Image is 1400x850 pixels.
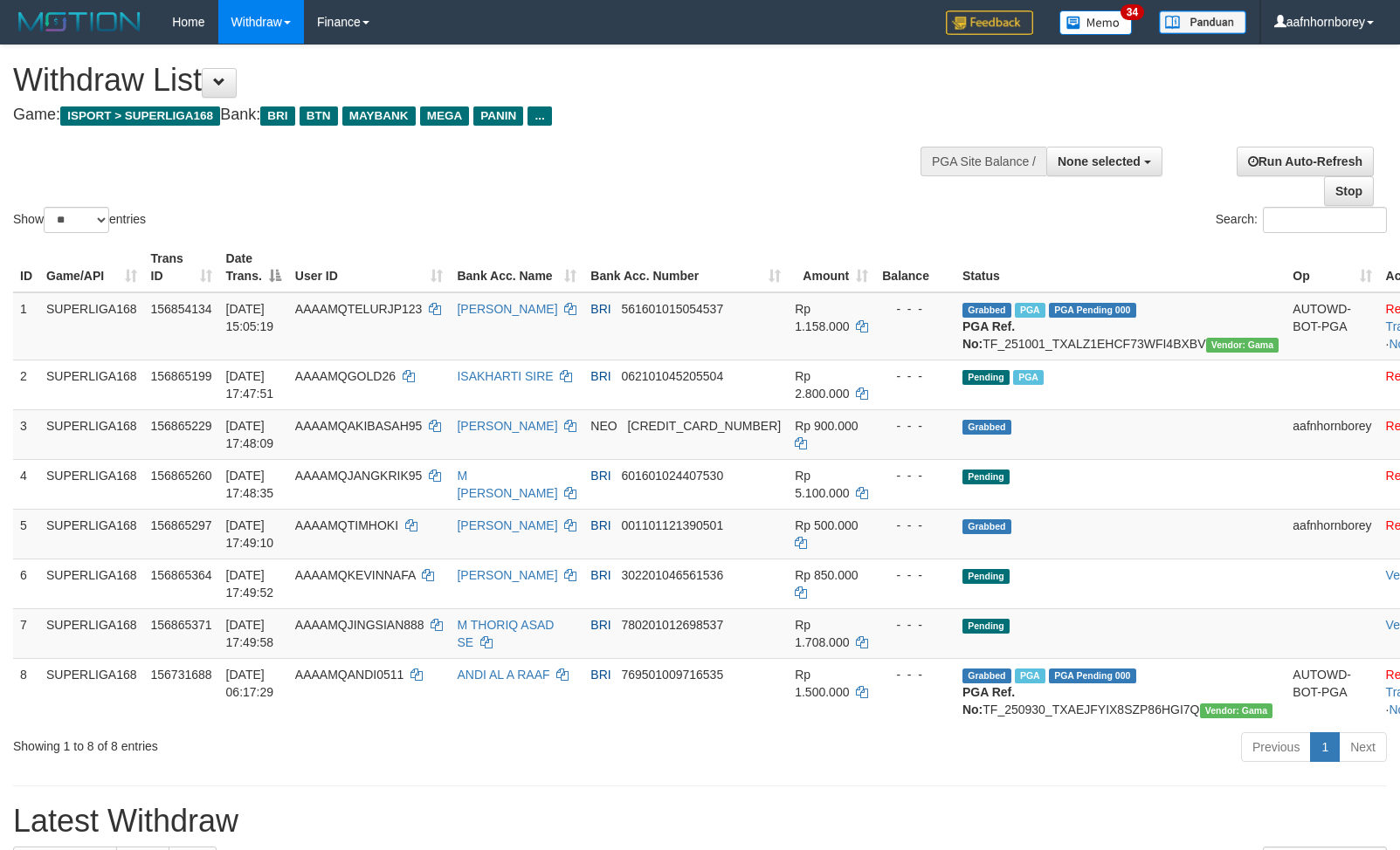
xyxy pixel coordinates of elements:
div: - - - [882,517,948,534]
a: M THORIQ ASAD SE [457,618,554,649]
th: Date Trans.: activate to sort column descending [219,243,288,292]
span: PGA Pending [1049,303,1136,318]
div: - - - [882,616,948,634]
span: [DATE] 17:48:09 [226,419,274,450]
a: 1 [1310,732,1340,762]
div: PGA Site Balance / [921,147,1046,176]
span: Rp 1.500.000 [795,668,849,699]
span: Grabbed [962,668,1011,683]
span: PANIN [473,106,523,126]
span: 156865371 [151,618,212,632]
td: SUPERLIGA168 [39,459,144,509]
span: Rp 1.158.000 [795,302,849,333]
td: SUPERLIGA168 [39,292,144,360]
span: BRI [590,618,610,632]
th: Trans ID: activate to sort column ascending [144,243,219,292]
span: 156854134 [151,302,212,316]
span: Pending [962,619,1010,634]
span: Copy 302201046561536 to clipboard [621,568,723,582]
span: NEO [590,419,617,433]
td: SUPERLIGA168 [39,658,144,725]
th: Amount: activate to sort column ascending [788,243,875,292]
span: BRI [590,518,610,532]
span: AAAAMQJANGKRIK95 [295,469,423,483]
h1: Latest Withdraw [13,804,1387,839]
td: 3 [13,409,39,459]
label: Search: [1216,207,1387,233]
span: BRI [590,568,610,582]
span: ... [528,106,551,126]
a: [PERSON_NAME] [457,518,557,532]
span: Copy 769501009716535 to clipboard [621,668,723,682]
img: panduan.png [1159,10,1246,34]
b: PGA Ref. No: [962,685,1015,716]
span: AAAAMQGOLD26 [295,369,396,383]
span: Grabbed [962,303,1011,318]
div: - - - [882,367,948,385]
span: BRI [590,469,610,483]
th: Balance [875,243,955,292]
a: M [PERSON_NAME] [457,469,557,500]
td: aafnhornborey [1286,409,1378,459]
span: Rp 850.000 [795,568,858,582]
select: Showentries [44,207,109,233]
span: ISPORT > SUPERLIGA168 [60,106,220,126]
span: [DATE] 17:48:35 [226,469,274,500]
span: BRI [260,106,294,126]
div: - - - [882,300,948,318]
td: 4 [13,459,39,509]
span: Marked by aafsengchandara [1015,303,1045,318]
img: Button%20Memo.svg [1059,10,1133,35]
span: Copy 561601015054537 to clipboard [621,302,723,316]
th: Status [955,243,1286,292]
label: Show entries [13,207,146,233]
td: 5 [13,509,39,559]
span: MEGA [420,106,470,126]
div: - - - [882,417,948,435]
span: 156865229 [151,419,212,433]
td: TF_251001_TXALZ1EHCF73WFI4BXBV [955,292,1286,360]
input: Search: [1263,207,1387,233]
button: None selected [1046,147,1162,176]
span: 156865199 [151,369,212,383]
span: AAAAMQJINGSIAN888 [295,618,424,632]
a: Next [1339,732,1387,762]
span: 156865260 [151,469,212,483]
span: AAAAMQAKIBASAH95 [295,419,423,433]
span: 156731688 [151,668,212,682]
th: Op: activate to sort column ascending [1286,243,1378,292]
a: ISAKHARTI SIRE [457,369,553,383]
span: AAAAMQANDI0511 [295,668,404,682]
span: BRI [590,369,610,383]
span: AAAAMQKEVINNAFA [295,568,416,582]
span: 156865297 [151,518,212,532]
h4: Game: Bank: [13,106,916,124]
span: [DATE] 17:47:51 [226,369,274,401]
span: 34 [1121,4,1144,20]
td: 2 [13,360,39,409]
span: PGA Pending [1049,668,1136,683]
img: Feedback.jpg [946,10,1033,35]
b: PGA Ref. No: [962,319,1015,351]
th: ID [13,243,39,292]
a: Previous [1241,732,1311,762]
td: AUTOWD-BOT-PGA [1286,292,1378,360]
span: Copy 780201012698537 to clipboard [621,618,723,632]
a: ANDI AL A RAAF [457,668,549,682]
span: Rp 900.000 [795,419,858,433]
span: AAAAMQTELURJP123 [295,302,423,316]
span: Marked by aafromsomean [1015,668,1045,683]
span: Vendor URL: https://trx31.1velocity.biz [1206,338,1279,353]
span: AAAAMQTIMHOKI [295,518,398,532]
th: Bank Acc. Number: activate to sort column ascending [583,243,788,292]
a: Stop [1324,176,1374,206]
a: [PERSON_NAME] [457,568,557,582]
span: Vendor URL: https://trx31.1velocity.biz [1200,703,1273,718]
span: BRI [590,302,610,316]
span: Rp 1.708.000 [795,618,849,649]
span: Grabbed [962,420,1011,435]
h1: Withdraw List [13,63,916,98]
th: Bank Acc. Name: activate to sort column ascending [450,243,583,292]
span: BTN [300,106,338,126]
div: - - - [882,666,948,683]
